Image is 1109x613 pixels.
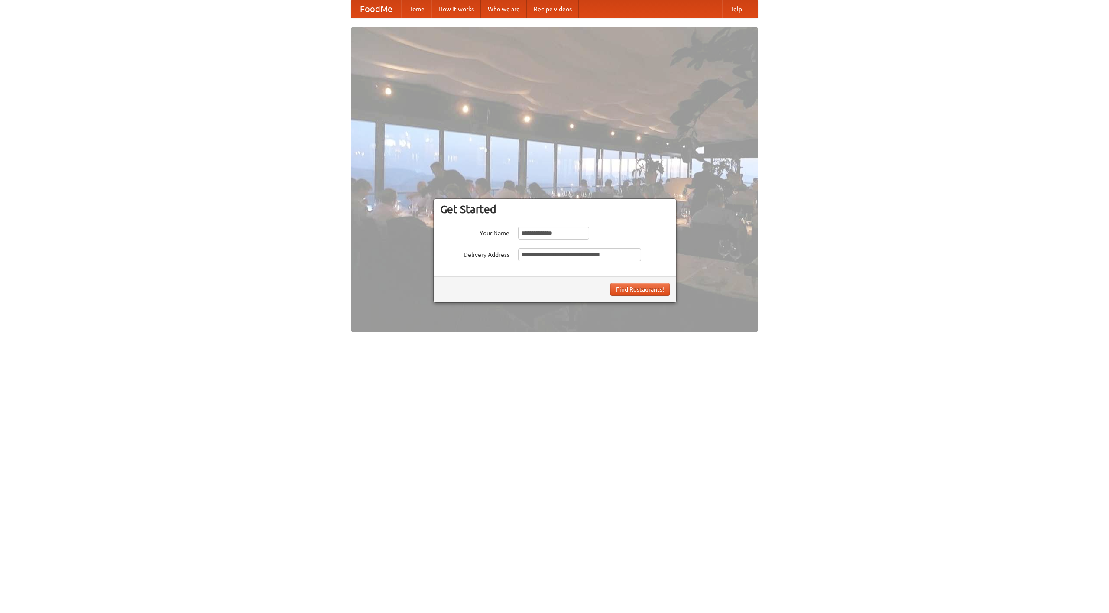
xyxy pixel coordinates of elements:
label: Delivery Address [440,248,509,259]
a: How it works [431,0,481,18]
button: Find Restaurants! [610,283,670,296]
label: Your Name [440,227,509,237]
a: Help [722,0,749,18]
a: FoodMe [351,0,401,18]
a: Recipe videos [527,0,579,18]
a: Home [401,0,431,18]
h3: Get Started [440,203,670,216]
a: Who we are [481,0,527,18]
